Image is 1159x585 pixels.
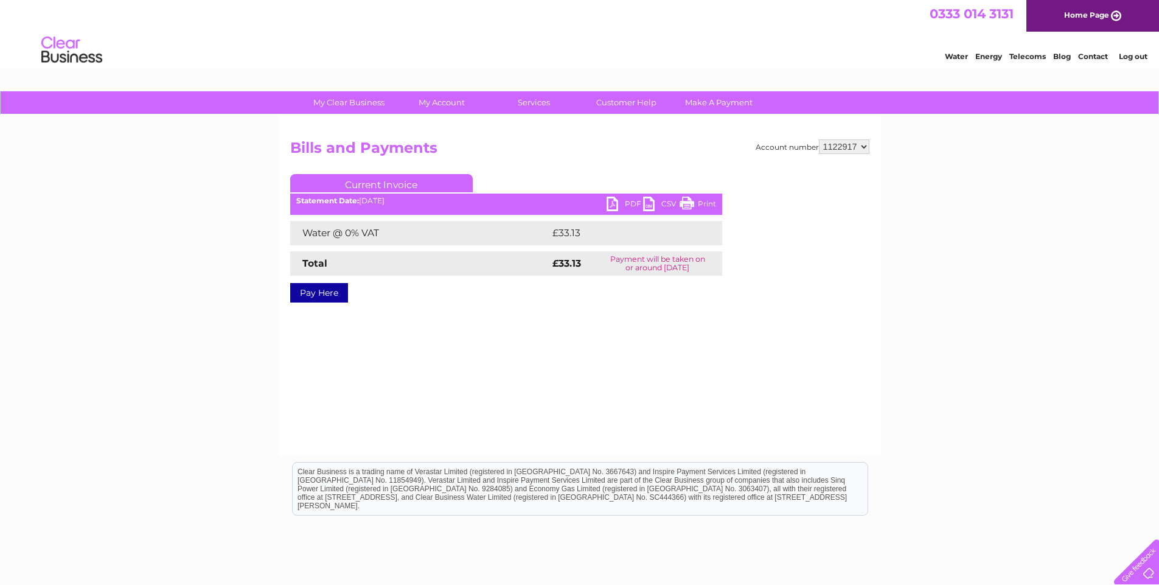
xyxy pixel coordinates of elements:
a: Telecoms [1009,52,1046,61]
a: 0333 014 3131 [930,6,1014,21]
td: Payment will be taken on or around [DATE] [593,251,722,276]
strong: Total [302,257,327,269]
a: Make A Payment [669,91,769,114]
b: Statement Date: [296,196,359,205]
div: Account number [756,139,869,154]
a: My Clear Business [299,91,399,114]
strong: £33.13 [552,257,581,269]
img: logo.png [41,32,103,69]
a: Water [945,52,968,61]
td: £33.13 [549,221,696,245]
a: Energy [975,52,1002,61]
a: Current Invoice [290,174,473,192]
a: My Account [391,91,492,114]
a: PDF [607,197,643,214]
a: Log out [1119,52,1147,61]
a: Services [484,91,584,114]
a: Pay Here [290,283,348,303]
div: Clear Business is a trading name of Verastar Limited (registered in [GEOGRAPHIC_DATA] No. 3667643... [293,7,868,59]
a: CSV [643,197,680,214]
a: Customer Help [576,91,677,114]
a: Print [680,197,716,214]
a: Contact [1078,52,1108,61]
a: Blog [1053,52,1071,61]
td: Water @ 0% VAT [290,221,549,245]
div: [DATE] [290,197,722,205]
h2: Bills and Payments [290,139,869,163]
